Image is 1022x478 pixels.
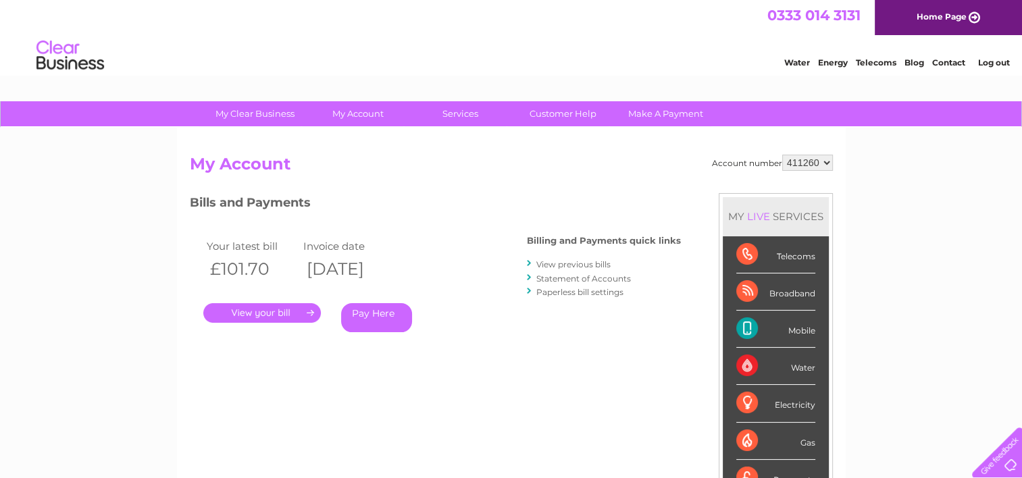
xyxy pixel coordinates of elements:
[736,311,815,348] div: Mobile
[744,210,773,223] div: LIVE
[36,35,105,76] img: logo.png
[977,57,1009,68] a: Log out
[341,303,412,332] a: Pay Here
[536,259,611,269] a: View previous bills
[736,385,815,422] div: Electricity
[818,57,848,68] a: Energy
[507,101,619,126] a: Customer Help
[190,193,681,217] h3: Bills and Payments
[193,7,831,65] div: Clear Business is a trading name of Verastar Limited (registered in [GEOGRAPHIC_DATA] No. 3667643...
[736,273,815,311] div: Broadband
[527,236,681,246] h4: Billing and Payments quick links
[190,155,833,180] h2: My Account
[932,57,965,68] a: Contact
[767,7,861,24] a: 0333 014 3131
[736,348,815,385] div: Water
[536,273,631,284] a: Statement of Accounts
[203,255,301,283] th: £101.70
[300,255,397,283] th: [DATE]
[856,57,896,68] a: Telecoms
[712,155,833,171] div: Account number
[302,101,413,126] a: My Account
[736,423,815,460] div: Gas
[300,237,397,255] td: Invoice date
[203,303,321,323] a: .
[904,57,924,68] a: Blog
[203,237,301,255] td: Your latest bill
[723,197,829,236] div: MY SERVICES
[536,287,623,297] a: Paperless bill settings
[405,101,516,126] a: Services
[736,236,815,273] div: Telecoms
[784,57,810,68] a: Water
[199,101,311,126] a: My Clear Business
[610,101,721,126] a: Make A Payment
